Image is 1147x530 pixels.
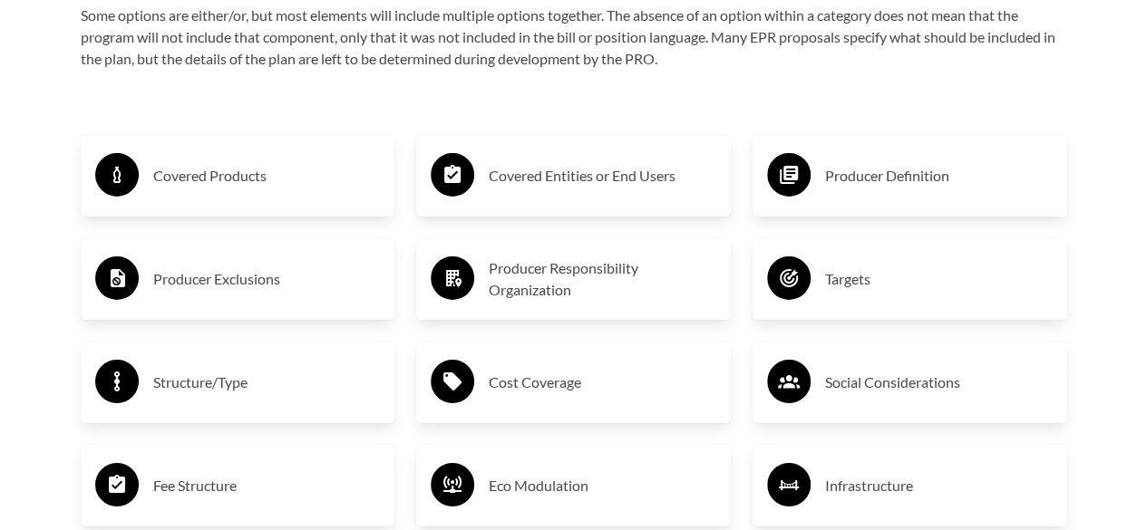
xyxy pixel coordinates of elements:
h3: Covered Entities or End Users [489,161,716,190]
h3: Infrastructure [825,471,1053,500]
h3: Covered Products [153,161,381,190]
h3: Producer Definition [825,161,1053,190]
h3: Fee Structure [153,471,381,500]
p: Some options are either/or, but most elements will include multiple options together. The absence... [81,5,1067,70]
h3: Structure/Type [153,368,381,397]
h3: Eco Modulation [489,471,716,500]
h3: Cost Coverage [489,368,716,397]
h3: Producer Responsibility Organization [489,257,716,301]
h3: Social Considerations [825,368,1053,397]
h3: Producer Exclusions [153,265,381,294]
h3: Targets [825,265,1053,294]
